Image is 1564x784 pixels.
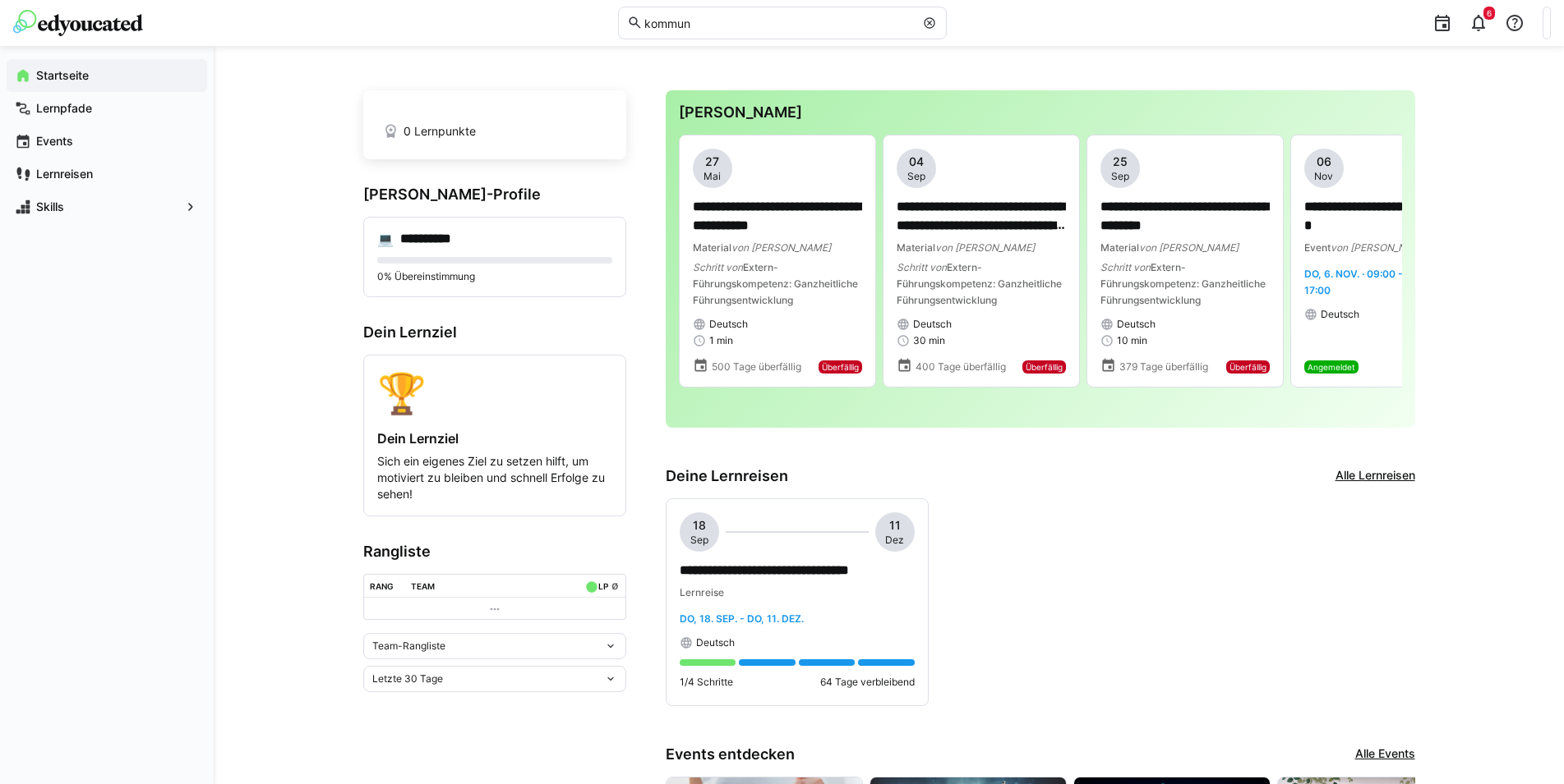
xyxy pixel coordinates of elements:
span: Deutsch [696,636,735,649]
span: von [PERSON_NAME] [731,241,831,254]
span: 30 min [913,334,945,347]
a: ø [611,578,619,592]
span: von [PERSON_NAME] [935,241,1035,254]
h3: Events entdecken [666,745,795,763]
span: 500 Tage überfällig [712,360,801,374]
span: Material [897,241,935,254]
span: 06 [1317,154,1331,170]
span: 10 min [1117,334,1147,347]
h3: Rangliste [363,543,626,561]
span: Sep [690,534,708,547]
span: Überfällig [1230,362,1266,372]
span: Event [1304,241,1331,254]
span: von [PERSON_NAME] [1331,241,1430,254]
span: Sep [907,170,925,183]
h3: [PERSON_NAME]-Profile [363,186,626,204]
p: Sich ein eigenes Ziel zu setzen hilft, um motiviert zu bleiben und schnell Erfolge zu sehen! [377,453,612,502]
a: Alle Events [1355,745,1415,763]
span: Überfällig [822,362,859,372]
span: Deutsch [1117,318,1156,331]
span: Material [1100,241,1139,254]
input: Skills und Lernpfade durchsuchen… [643,16,914,30]
p: 0% Übereinstimmung [377,270,612,283]
span: 11 [889,517,901,534]
span: 6 [1487,8,1492,18]
span: Material [693,241,731,254]
span: Extern- Führungskompetenz: Ganzheitliche Führungsentwicklung [1100,261,1266,306]
span: 04 [909,154,924,170]
h3: Dein Lernziel [363,323,626,342]
span: Überfällig [1026,362,1063,372]
span: 0 Lernpunkte [404,123,476,140]
h3: [PERSON_NAME] [679,103,1402,121]
span: Schritt von [897,261,947,273]
div: LP [598,581,608,591]
span: Deutsch [913,318,952,331]
span: Schritt von [693,261,743,273]
span: Sep [1111,170,1129,183]
span: 400 Tage überfällig [916,360,1006,374]
span: Team-Rangliste [372,640,445,653]
div: 🏆 [377,369,612,417]
span: Letzte 30 Tage [372,672,443,685]
span: Lernreise [680,586,724,598]
span: Schritt von [1100,261,1151,273]
span: Angemeldet [1308,362,1355,372]
a: Alle Lernreisen [1336,467,1415,485]
p: 64 Tage verbleibend [820,676,915,689]
span: Deutsch [709,318,748,331]
p: 1/4 Schritte [680,676,733,689]
div: Team [411,581,435,591]
span: Extern- Führungskompetenz: Ganzheitliche Führungsentwicklung [897,261,1062,306]
span: Deutsch [1321,308,1359,321]
span: von [PERSON_NAME] [1139,241,1239,254]
span: 27 [705,154,719,170]
h3: Deine Lernreisen [666,467,788,485]
div: Rang [370,581,394,591]
span: 25 [1113,154,1128,170]
span: Extern- Führungskompetenz: Ganzheitliche Führungsentwicklung [693,261,858,306]
span: Mai [704,170,721,183]
span: 379 Tage überfällig [1119,360,1208,374]
span: Dez [885,534,904,547]
div: 💻️ [377,231,394,247]
span: Do, 18. Sep. - Do, 11. Dez. [680,612,804,625]
h4: Dein Lernziel [377,430,612,447]
span: Nov [1314,170,1333,183]
span: Do, 6. Nov. · 09:00 - Fr, 7. Nov. · 17:00 [1304,268,1462,296]
span: 1 min [709,334,733,347]
span: 18 [693,517,706,534]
